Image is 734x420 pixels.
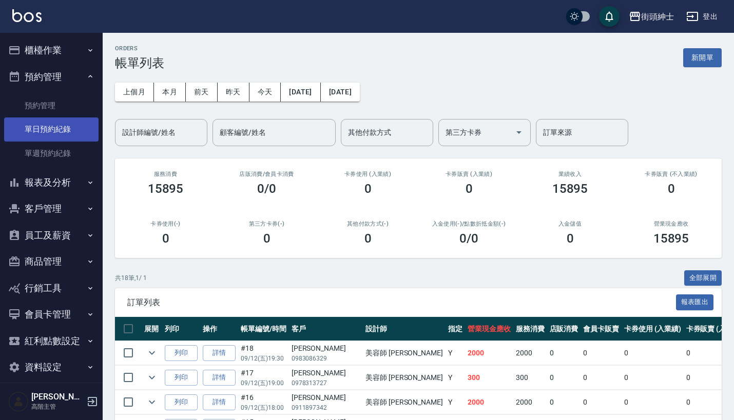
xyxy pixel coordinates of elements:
[31,392,84,402] h5: [PERSON_NAME]
[241,403,286,412] p: 09/12 (五) 18:00
[465,366,513,390] td: 300
[249,83,281,102] button: 今天
[465,341,513,365] td: 2000
[144,345,160,361] button: expand row
[547,317,581,341] th: 店販消費
[127,171,204,177] h3: 服務消費
[115,83,154,102] button: 上個月
[446,390,465,414] td: Y
[622,366,684,390] td: 0
[547,366,581,390] td: 0
[459,231,478,246] h3: 0 /0
[668,182,675,196] h3: 0
[162,231,169,246] h3: 0
[513,366,547,390] td: 300
[289,317,363,341] th: 客戶
[622,390,684,414] td: 0
[115,56,164,70] h3: 帳單列表
[238,366,289,390] td: #17
[682,7,722,26] button: 登出
[581,341,622,365] td: 0
[8,391,29,412] img: Person
[12,9,42,22] img: Logo
[238,317,289,341] th: 帳單編號/時間
[292,354,360,363] p: 0983086329
[465,317,513,341] th: 營業現金應收
[228,171,305,177] h2: 店販消費 /會員卡消費
[203,394,236,410] a: 詳情
[292,392,360,403] div: [PERSON_NAME]
[676,297,714,307] a: 報表匯出
[676,294,714,310] button: 報表匯出
[281,83,320,102] button: [DATE]
[115,273,147,283] p: 共 18 筆, 1 / 1
[599,6,620,27] button: save
[165,345,198,361] button: 列印
[292,378,360,388] p: 0978313727
[4,222,99,249] button: 員工及薪資
[633,171,709,177] h2: 卡券販賣 (不入業績)
[127,221,204,227] h2: 卡券使用(-)
[641,10,674,23] div: 街頭紳士
[148,182,184,196] h3: 15895
[547,390,581,414] td: 0
[292,343,360,354] div: [PERSON_NAME]
[633,221,709,227] h2: 營業現金應收
[465,390,513,414] td: 2000
[238,341,289,365] td: #18
[622,341,684,365] td: 0
[513,317,547,341] th: 服務消費
[511,124,527,141] button: Open
[144,394,160,410] button: expand row
[292,368,360,378] div: [PERSON_NAME]
[581,366,622,390] td: 0
[228,221,305,227] h2: 第三方卡券(-)
[154,83,186,102] button: 本月
[653,231,689,246] h3: 15895
[321,83,360,102] button: [DATE]
[238,390,289,414] td: #16
[203,345,236,361] a: 詳情
[446,366,465,390] td: Y
[292,403,360,412] p: 0911897342
[218,83,249,102] button: 昨天
[547,341,581,365] td: 0
[431,171,507,177] h2: 卡券販賣 (入業績)
[446,317,465,341] th: 指定
[581,390,622,414] td: 0
[363,341,446,365] td: 美容師 [PERSON_NAME]
[364,231,372,246] h3: 0
[364,182,372,196] h3: 0
[684,270,722,286] button: 全部展開
[4,195,99,222] button: 客戶管理
[622,317,684,341] th: 卡券使用 (入業績)
[200,317,238,341] th: 操作
[4,64,99,90] button: 預約管理
[127,297,676,308] span: 訂單列表
[532,171,608,177] h2: 業績收入
[4,328,99,354] button: 紅利點數設定
[581,317,622,341] th: 會員卡販賣
[363,317,446,341] th: 設計師
[31,402,84,411] p: 高階主管
[4,354,99,381] button: 資料設定
[257,182,276,196] h3: 0/0
[431,221,507,227] h2: 入金使用(-) /點數折抵金額(-)
[513,390,547,414] td: 2000
[330,221,406,227] h2: 其他付款方式(-)
[165,370,198,386] button: 列印
[4,117,99,141] a: 單日預約紀錄
[162,317,200,341] th: 列印
[363,390,446,414] td: 美容師 [PERSON_NAME]
[263,231,271,246] h3: 0
[683,48,722,67] button: 新開單
[142,317,162,341] th: 展開
[4,142,99,165] a: 單週預約紀錄
[165,394,198,410] button: 列印
[532,221,608,227] h2: 入金儲值
[203,370,236,386] a: 詳情
[115,45,164,52] h2: ORDERS
[241,354,286,363] p: 09/12 (五) 19:30
[4,169,99,196] button: 報表及分析
[4,94,99,117] a: 預約管理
